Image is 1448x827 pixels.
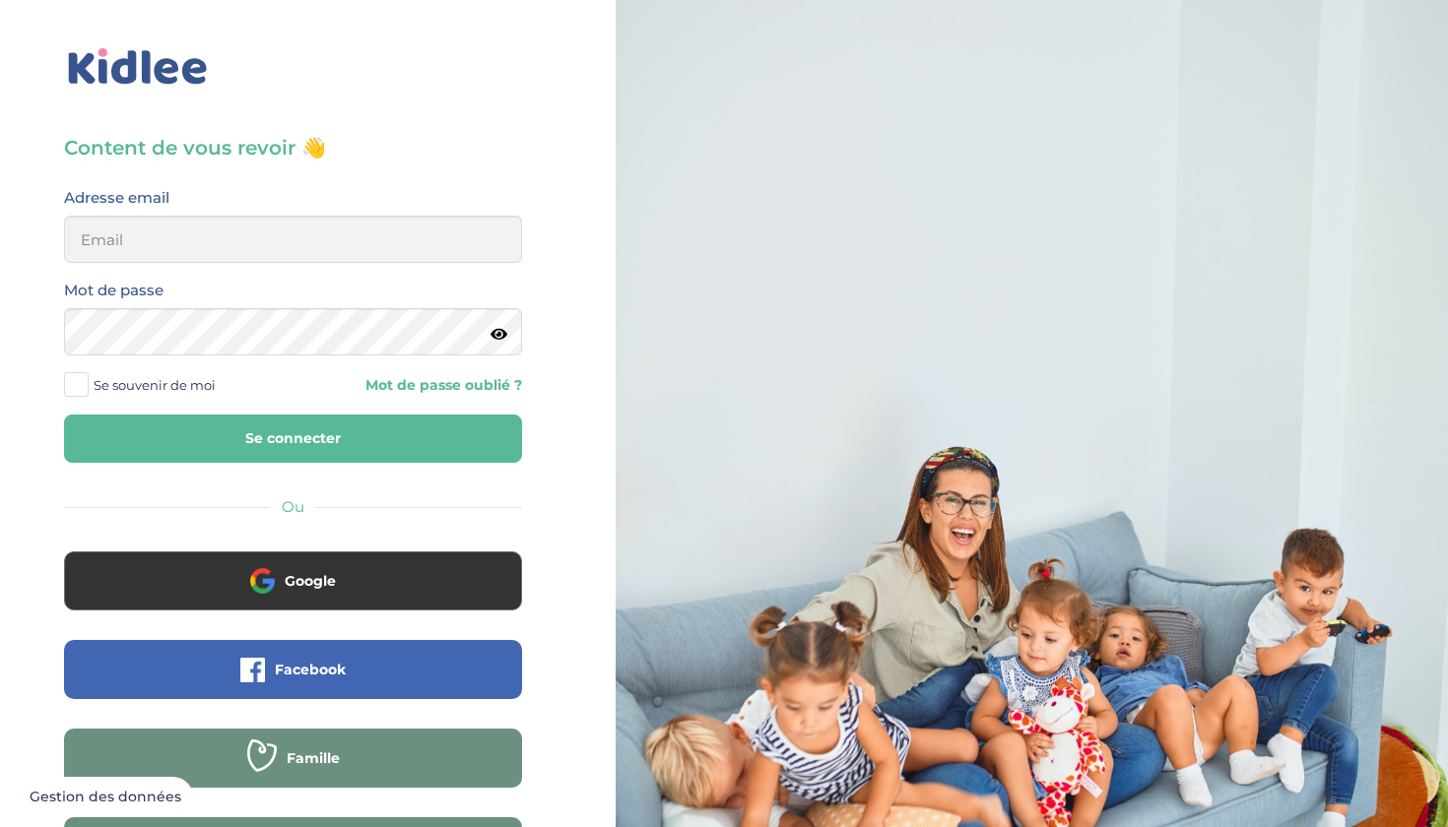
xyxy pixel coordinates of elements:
[64,551,522,610] button: Google
[240,658,265,682] img: facebook.png
[64,762,522,781] a: Famille
[64,278,164,303] label: Mot de passe
[287,748,340,768] span: Famille
[64,673,522,692] a: Facebook
[285,571,336,591] span: Google
[18,777,193,818] button: Gestion des données
[64,134,522,161] h3: Content de vous revoir 👋
[64,414,522,463] button: Se connecter
[64,44,212,90] img: logo_kidlee_bleu
[275,660,346,679] span: Facebook
[64,216,522,263] input: Email
[282,497,304,516] span: Ou
[94,372,216,398] span: Se souvenir de moi
[64,185,169,211] label: Adresse email
[308,376,523,395] a: Mot de passe oublié ?
[250,568,275,593] img: google.png
[30,789,181,806] span: Gestion des données
[64,729,522,788] button: Famille
[64,585,522,604] a: Google
[64,640,522,699] button: Facebook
